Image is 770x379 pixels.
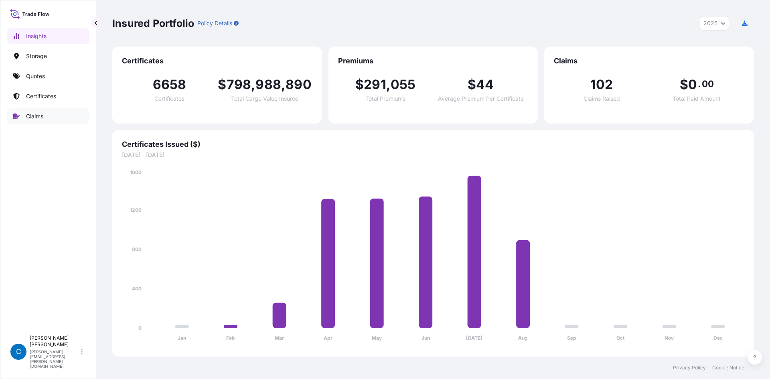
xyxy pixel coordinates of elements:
tspan: 0 [138,325,142,331]
tspan: Apr [324,335,332,341]
span: Claims Raised [584,96,620,101]
span: 055 [391,78,416,91]
span: Premiums [338,56,529,66]
span: , [386,78,391,91]
tspan: 1600 [130,169,142,175]
span: $ [355,78,364,91]
span: Total Paid Amount [673,96,721,101]
span: Certificates Issued ($) [122,140,744,149]
span: 44 [476,78,494,91]
span: 6658 [153,78,186,91]
span: 890 [286,78,312,91]
span: $ [468,78,476,91]
button: Year Selector [700,16,729,30]
p: Storage [26,52,47,60]
a: Storage [7,48,89,64]
p: Quotes [26,72,45,80]
tspan: Sep [567,335,576,341]
a: Claims [7,108,89,124]
tspan: Dec [713,335,723,341]
span: Total Premiums [365,96,405,101]
span: $ [218,78,226,91]
span: Certificates [122,56,312,66]
p: Claims [26,112,43,120]
span: 2025 [703,19,717,27]
tspan: Oct [616,335,625,341]
a: Quotes [7,68,89,84]
tspan: Jun [421,335,430,341]
p: Certificates [26,92,56,100]
p: Insights [26,32,47,40]
span: 00 [702,81,714,87]
span: 0 [688,78,697,91]
span: 988 [255,78,281,91]
tspan: 1200 [130,207,142,213]
tspan: 400 [132,286,142,292]
tspan: [DATE] [466,335,482,341]
p: [PERSON_NAME][EMAIL_ADDRESS][PERSON_NAME][DOMAIN_NAME] [30,349,79,369]
span: , [281,78,286,91]
tspan: 800 [132,246,142,252]
a: Insights [7,28,89,44]
span: Average Premium Per Certificate [438,96,524,101]
span: 291 [364,78,386,91]
span: [DATE] - [DATE] [122,151,744,159]
span: Certificates [154,96,184,101]
span: , [251,78,255,91]
span: 798 [227,78,251,91]
a: Cookie Notice [712,365,744,371]
span: 102 [590,78,613,91]
tspan: May [372,335,382,341]
p: Policy Details [197,19,232,27]
p: [PERSON_NAME] [PERSON_NAME] [30,335,79,348]
span: C [16,348,21,356]
span: . [698,81,701,87]
tspan: Mar [275,335,284,341]
a: Privacy Policy [673,365,706,371]
span: $ [680,78,688,91]
tspan: Nov [665,335,674,341]
tspan: Aug [518,335,528,341]
span: Claims [554,56,744,66]
tspan: Feb [226,335,235,341]
a: Certificates [7,88,89,104]
tspan: Jan [178,335,186,341]
span: Total Cargo Value Insured [231,96,299,101]
p: Insured Portfolio [112,17,194,30]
